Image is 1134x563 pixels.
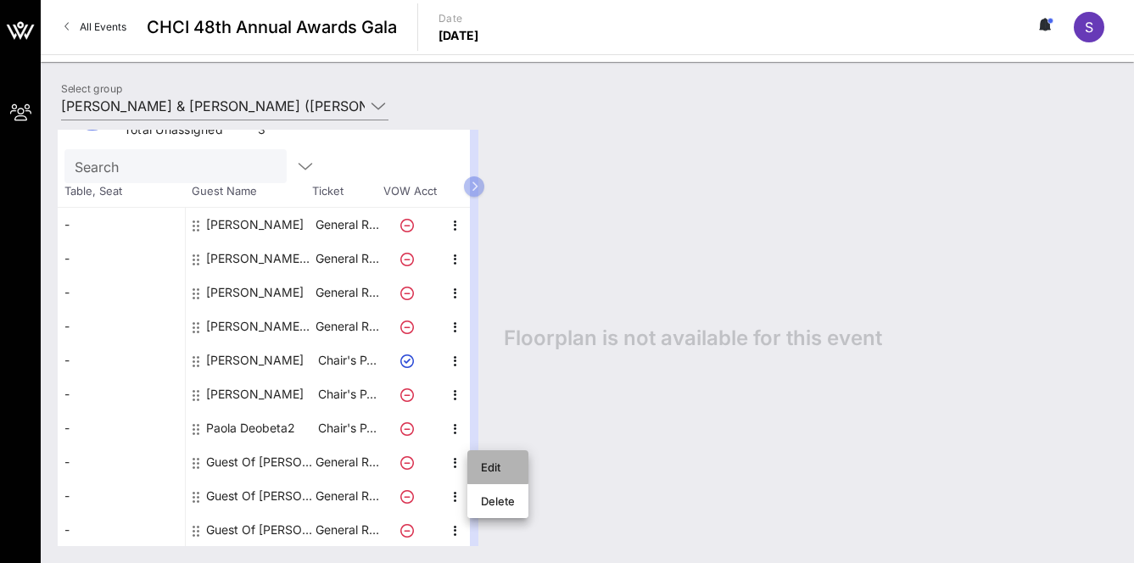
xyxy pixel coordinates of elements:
div: Paola Deobeta2 [206,411,295,445]
p: Date [439,10,479,27]
p: General R… [313,445,381,479]
p: Chair's P… [313,411,381,445]
p: Chair's P… [313,343,381,377]
span: S [1085,19,1093,36]
div: Guest Of Johnson & Johnson [206,479,313,513]
p: General R… [313,208,381,242]
div: Guest Of Johnson & Johnson [206,445,313,479]
p: [DATE] [439,27,479,44]
span: Ticket [312,183,380,200]
div: Camila Batista [206,276,304,309]
p: General R… [313,513,381,547]
div: - [58,377,185,411]
span: All Events [80,20,126,33]
div: - [58,208,185,242]
div: - [58,411,185,445]
p: General R… [313,479,381,513]
p: General R… [313,242,381,276]
div: 3 [258,121,271,142]
div: - [58,479,185,513]
div: - [58,242,185,276]
div: - [58,276,185,309]
a: All Events [54,14,137,41]
div: Larry Camm [206,343,304,377]
p: General R… [313,309,381,343]
label: Select group [61,82,122,95]
span: Floorplan is not available for this event [504,326,882,351]
p: Chair's P… [313,377,381,411]
span: CHCI 48th Annual Awards Gala [147,14,397,40]
div: Edit [481,460,515,474]
p: General R… [313,276,381,309]
div: Guest Of Johnson & Johnson [206,513,313,547]
div: Ashley Szofer [206,208,304,242]
div: - [58,309,185,343]
div: Delete [481,494,515,508]
div: S [1074,12,1104,42]
div: Total Unassigned [124,121,251,142]
div: Leif Brierley [206,377,304,411]
div: Betty Gabriela Rodriguez [206,242,313,276]
div: - [58,445,185,479]
div: - [58,513,185,547]
div: Jorge Aguilar Barrantes [206,309,313,343]
span: Table, Seat [58,183,185,200]
div: - [58,343,185,377]
span: VOW Acct [380,183,439,200]
span: Guest Name [185,183,312,200]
